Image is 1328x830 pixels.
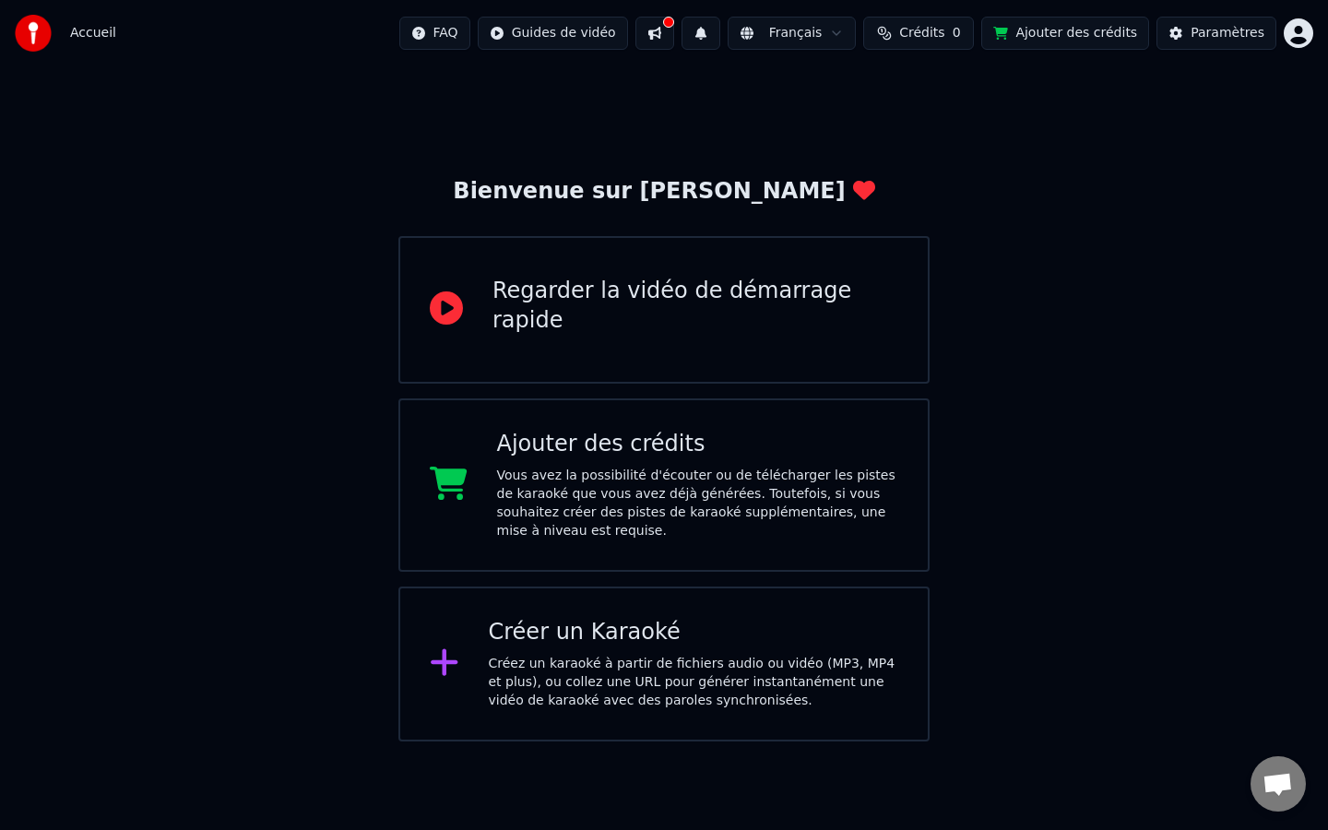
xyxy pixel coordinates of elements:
[497,430,899,459] div: Ajouter des crédits
[863,17,974,50] button: Crédits0
[1191,24,1264,42] div: Paramètres
[497,467,899,540] div: Vous avez la possibilité d'écouter ou de télécharger les pistes de karaoké que vous avez déjà gén...
[1156,17,1276,50] button: Paramètres
[70,24,116,42] span: Accueil
[981,17,1149,50] button: Ajouter des crédits
[453,177,874,207] div: Bienvenue sur [PERSON_NAME]
[399,17,470,50] button: FAQ
[492,277,898,336] div: Regarder la vidéo de démarrage rapide
[15,15,52,52] img: youka
[1251,756,1306,812] div: Ouvrir le chat
[489,618,899,647] div: Créer un Karaoké
[489,655,899,710] div: Créez un karaoké à partir de fichiers audio ou vidéo (MP3, MP4 et plus), ou collez une URL pour g...
[953,24,961,42] span: 0
[70,24,116,42] nav: breadcrumb
[478,17,628,50] button: Guides de vidéo
[899,24,944,42] span: Crédits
